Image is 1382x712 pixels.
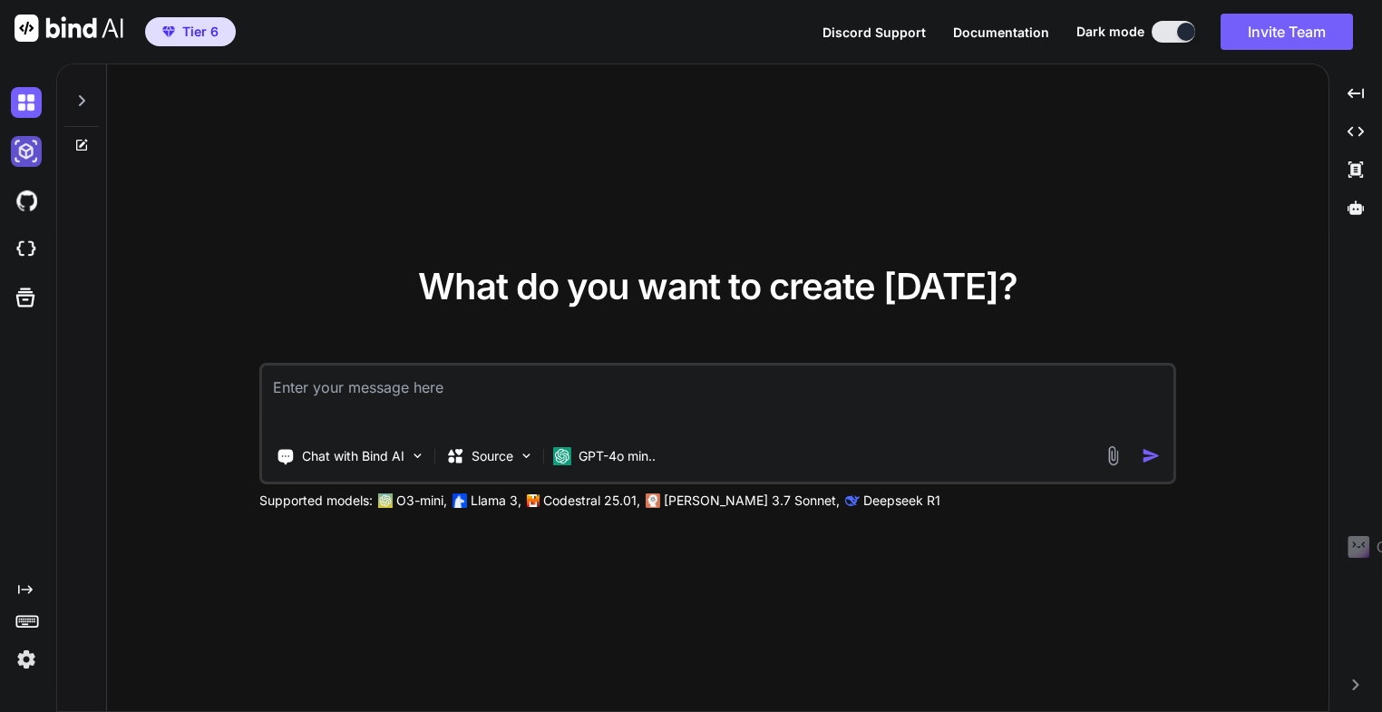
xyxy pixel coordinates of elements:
[579,447,656,465] p: GPT-4o min..
[646,493,660,508] img: claude
[11,136,42,167] img: darkAi-studio
[11,234,42,265] img: cloudideIcon
[1076,23,1144,41] span: Dark mode
[162,26,175,37] img: premium
[418,264,1017,308] span: What do you want to create [DATE]?
[471,492,521,510] p: Llama 3,
[11,185,42,216] img: githubDark
[1142,446,1161,465] img: icon
[15,15,123,42] img: Bind AI
[472,447,513,465] p: Source
[145,17,236,46] button: premiumTier 6
[453,493,467,508] img: Llama2
[863,492,940,510] p: Deepseek R1
[1103,445,1124,466] img: attachment
[822,23,926,42] button: Discord Support
[302,447,404,465] p: Chat with Bind AI
[182,23,219,41] span: Tier 6
[396,492,447,510] p: O3-mini,
[527,494,540,507] img: Mistral-AI
[11,87,42,118] img: darkChat
[553,447,571,465] img: GPT-4o mini
[822,24,926,40] span: Discord Support
[664,492,840,510] p: [PERSON_NAME] 3.7 Sonnet,
[1221,14,1353,50] button: Invite Team
[11,644,42,675] img: settings
[259,492,373,510] p: Supported models:
[519,448,534,463] img: Pick Models
[543,492,640,510] p: Codestral 25.01,
[953,24,1049,40] span: Documentation
[845,493,860,508] img: claude
[953,23,1049,42] button: Documentation
[378,493,393,508] img: GPT-4
[410,448,425,463] img: Pick Tools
